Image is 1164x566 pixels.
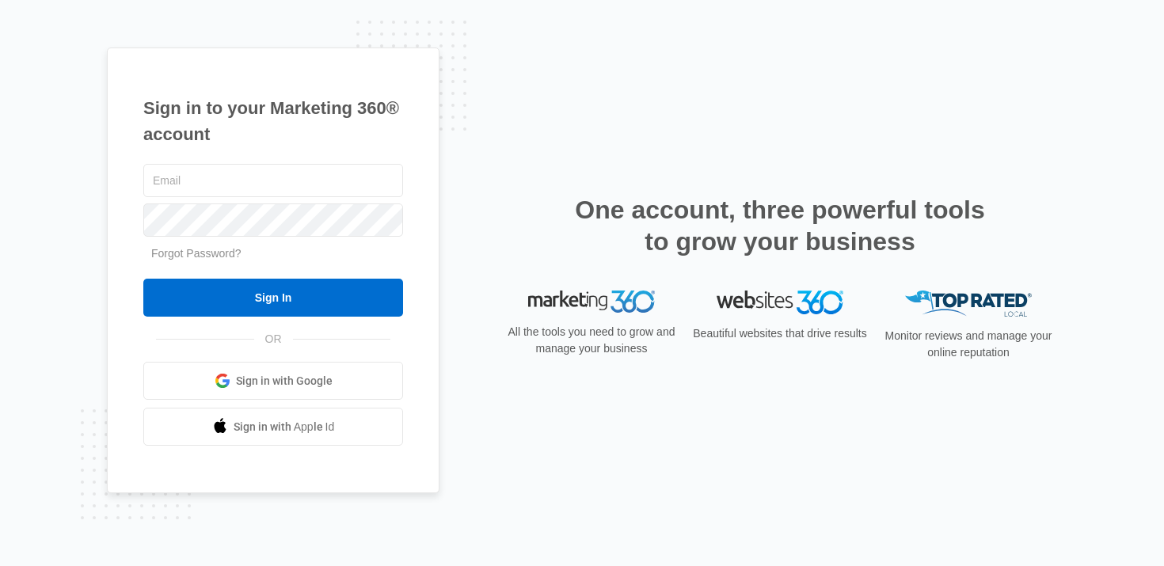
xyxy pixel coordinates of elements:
[503,324,680,357] p: All the tools you need to grow and manage your business
[236,373,333,389] span: Sign in with Google
[151,247,242,260] a: Forgot Password?
[528,291,655,313] img: Marketing 360
[905,291,1032,317] img: Top Rated Local
[880,328,1057,361] p: Monitor reviews and manage your online reputation
[717,291,843,313] img: Websites 360
[234,419,335,435] span: Sign in with Apple Id
[143,408,403,446] a: Sign in with Apple Id
[254,331,293,348] span: OR
[143,95,403,147] h1: Sign in to your Marketing 360® account
[143,164,403,197] input: Email
[143,279,403,317] input: Sign In
[570,194,990,257] h2: One account, three powerful tools to grow your business
[691,325,869,342] p: Beautiful websites that drive results
[143,362,403,400] a: Sign in with Google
